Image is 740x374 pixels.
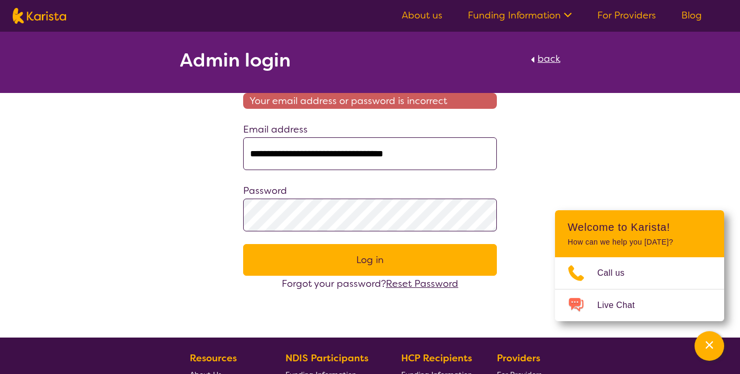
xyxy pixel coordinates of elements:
[681,9,702,22] a: Blog
[695,331,724,361] button: Channel Menu
[538,52,560,65] span: back
[568,238,711,247] p: How can we help you [DATE]?
[190,352,237,364] b: Resources
[468,9,572,22] a: Funding Information
[402,9,442,22] a: About us
[386,277,458,290] a: Reset Password
[243,93,497,109] span: Your email address or password is incorrect
[13,8,66,24] img: Karista logo
[497,352,540,364] b: Providers
[285,352,368,364] b: NDIS Participants
[243,123,308,136] label: Email address
[597,265,637,281] span: Call us
[243,276,497,292] div: Forgot your password?
[401,352,472,364] b: HCP Recipients
[568,221,711,233] h2: Welcome to Karista!
[555,210,724,321] div: Channel Menu
[180,51,291,70] h2: Admin login
[528,51,560,74] a: back
[597,9,656,22] a: For Providers
[597,297,647,313] span: Live Chat
[555,257,724,321] ul: Choose channel
[243,244,497,276] button: Log in
[243,184,287,197] label: Password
